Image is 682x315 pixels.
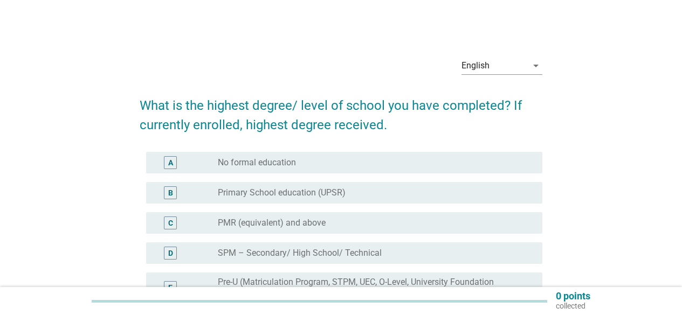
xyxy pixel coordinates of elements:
[218,157,296,168] label: No formal education
[168,187,173,199] div: B
[218,277,525,298] label: Pre-U (Matriculation Program, STPM, UEC, O-Level, University Foundation Program)
[218,218,326,228] label: PMR (equivalent) and above
[461,61,490,71] div: English
[218,248,382,258] label: SPM – Secondary/ High School/ Technical
[168,157,173,169] div: A
[168,218,173,229] div: C
[140,85,542,135] h2: What is the highest degree/ level of school you have completed? If currently enrolled, highest de...
[529,59,542,72] i: arrow_drop_down
[556,301,590,311] p: collected
[556,291,590,301] p: 0 points
[168,282,173,293] div: E
[168,248,173,259] div: D
[218,187,346,198] label: Primary School education (UPSR)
